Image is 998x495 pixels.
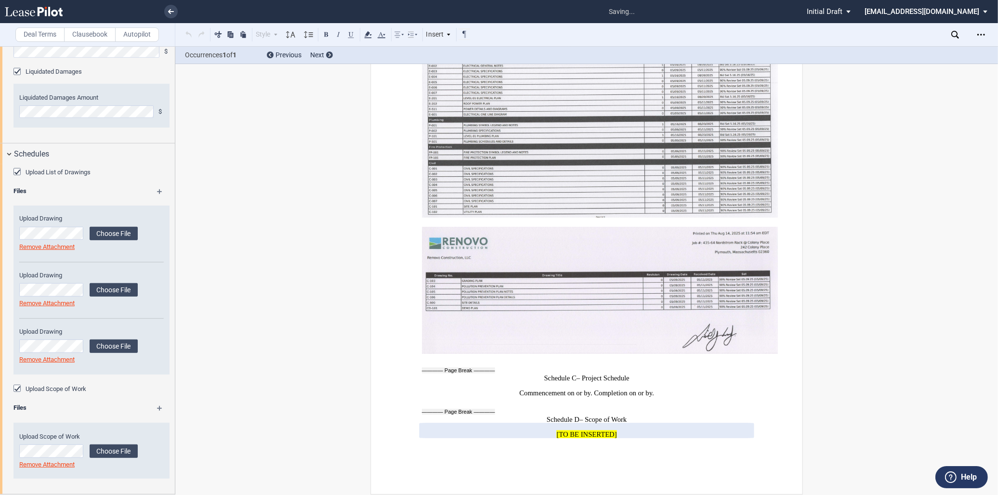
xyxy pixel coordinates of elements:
span: Schedule [544,374,570,382]
md-checkbox: Upload Scope of Work [13,384,86,394]
label: Help [961,471,977,483]
a: Remove Attachment [19,300,75,307]
span: – Project Schedule [577,374,630,382]
div: Next [310,51,333,60]
span: D [574,415,579,423]
span: Commencement on or by [519,389,591,397]
span: . Completion on or by [591,389,652,397]
span: Next [310,51,324,59]
b: 1 [223,51,226,59]
button: Underline [345,28,357,40]
md-checkbox: Upload List of Drawings [13,168,91,177]
button: Paste [237,28,249,40]
b: Files [13,404,26,411]
span: $ [164,47,170,56]
span: – Scope of Work [579,415,627,423]
span: Previous [276,51,302,59]
label: Choose File [90,283,138,297]
div: Open Lease options menu [973,27,989,42]
label: Upload Drawing [19,327,138,336]
a: Remove Attachment [19,461,75,468]
label: Choose File [90,444,138,458]
b: Files [13,187,26,195]
div: Insert [425,28,453,41]
span: C [572,374,577,382]
span: Schedules [14,148,49,160]
button: Cut [212,28,224,40]
a: Remove Attachment [19,356,75,363]
button: Bold [320,28,332,40]
label: Upload List of Drawings [26,168,91,177]
button: Copy [225,28,236,40]
img: ieXiu+Mjoet5nXkR0+MuvXHK8+ehstbXaJn97e8bLhxfJIeyJWqks83NrpfLFv1ue3ap2sJ4gyFSHjtrG3EEFKSVXs5LHtrvt... [422,227,778,353]
label: Upload Scope of Work [26,385,86,393]
label: Choose File [90,339,138,353]
md-checkbox: Liquidated Damages [13,67,82,77]
span: $ [158,107,164,116]
label: Liquidated Damages Amount [19,93,164,102]
label: Upload Drawing [19,214,138,223]
span: Initial Draft [807,7,842,16]
label: Autopilot [115,27,159,42]
label: Deal Terms [15,27,65,42]
div: Previous [267,51,302,60]
b: 1 [233,51,236,59]
label: Clausebook [64,27,116,42]
button: Italic [333,28,344,40]
span: Schedule [547,415,573,423]
span: . [652,389,654,397]
label: Choose File [90,227,138,240]
button: Toggle Control Characters [459,28,470,40]
label: Upload Drawing [19,271,138,280]
label: Liquidated Damages [26,67,82,76]
button: Help [935,466,988,488]
span: Occurrences of [185,50,260,60]
span: saving... [604,1,640,22]
a: Remove Attachment [19,243,75,250]
label: Upload Scope of Work [19,432,138,441]
span: [TO BE INSERTED] [557,430,617,438]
